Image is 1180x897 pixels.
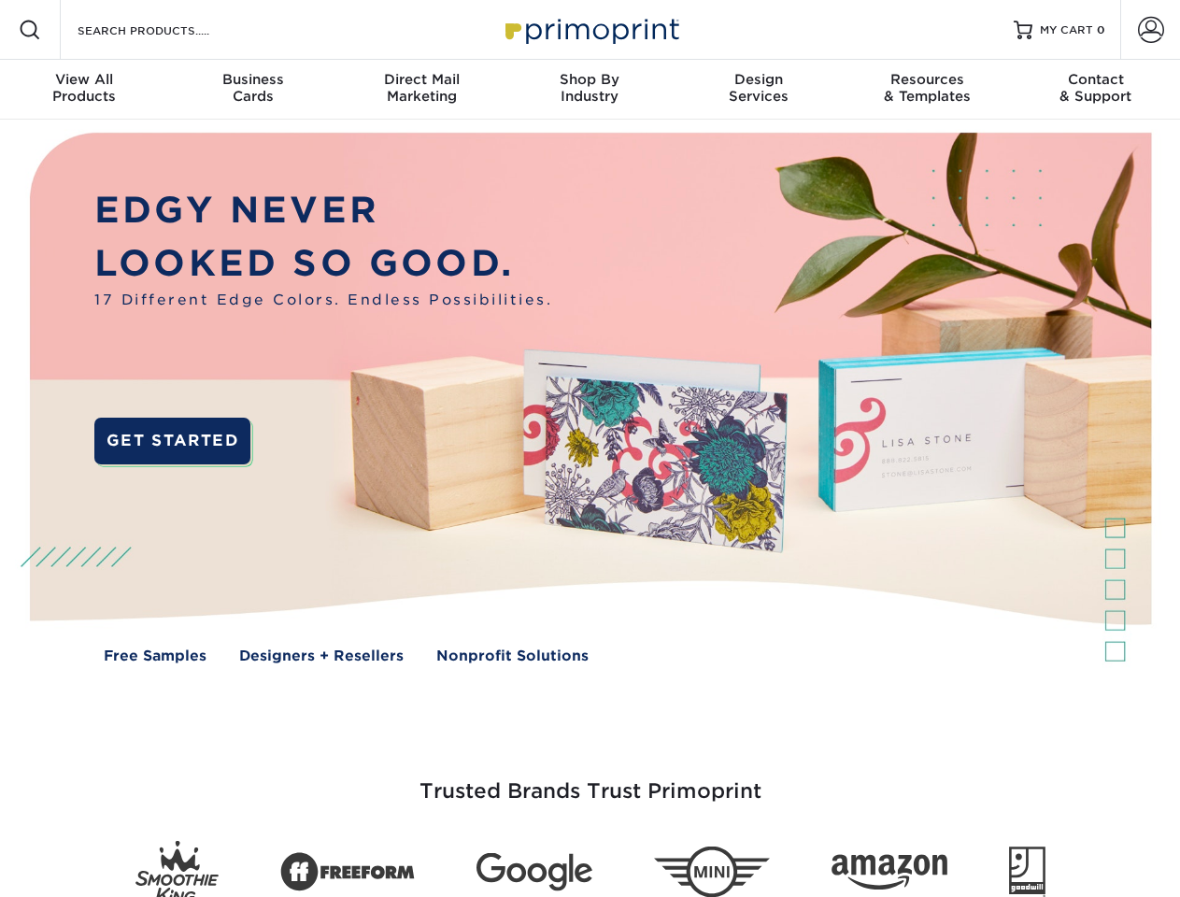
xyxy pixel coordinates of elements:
input: SEARCH PRODUCTS..... [76,19,258,41]
div: & Support [1012,71,1180,105]
img: Primoprint [497,9,684,50]
a: Resources& Templates [843,60,1011,120]
a: Free Samples [104,646,206,667]
a: Direct MailMarketing [337,60,505,120]
span: 17 Different Edge Colors. Endless Possibilities. [94,290,552,311]
img: Goodwill [1009,847,1045,897]
span: 0 [1097,23,1105,36]
span: MY CART [1040,22,1093,38]
div: Industry [505,71,674,105]
div: & Templates [843,71,1011,105]
img: Google [476,853,592,891]
p: EDGY NEVER [94,184,552,237]
p: LOOKED SO GOOD. [94,237,552,291]
span: Business [168,71,336,88]
a: DesignServices [675,60,843,120]
a: Designers + Resellers [239,646,404,667]
div: Marketing [337,71,505,105]
div: Cards [168,71,336,105]
a: BusinessCards [168,60,336,120]
a: Shop ByIndustry [505,60,674,120]
div: Services [675,71,843,105]
span: Direct Mail [337,71,505,88]
a: Contact& Support [1012,60,1180,120]
span: Contact [1012,71,1180,88]
img: Amazon [832,855,947,890]
span: Resources [843,71,1011,88]
span: Shop By [505,71,674,88]
a: Nonprofit Solutions [436,646,589,667]
span: Design [675,71,843,88]
h3: Trusted Brands Trust Primoprint [44,734,1137,826]
a: GET STARTED [94,418,250,464]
